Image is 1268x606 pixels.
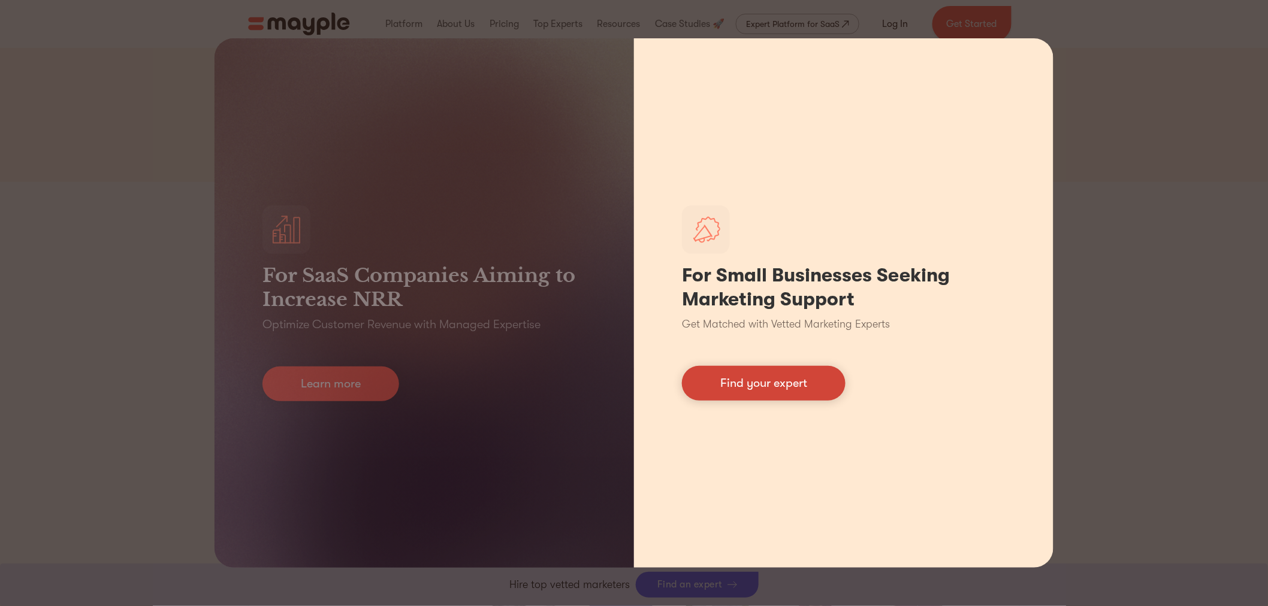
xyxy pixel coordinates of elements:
h1: For Small Businesses Seeking Marketing Support [682,263,1006,311]
p: Optimize Customer Revenue with Managed Expertise [262,316,541,333]
a: Find your expert [682,366,846,401]
h3: For SaaS Companies Aiming to Increase NRR [262,263,586,311]
p: Get Matched with Vetted Marketing Experts [682,316,890,332]
a: Learn more [262,366,399,401]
